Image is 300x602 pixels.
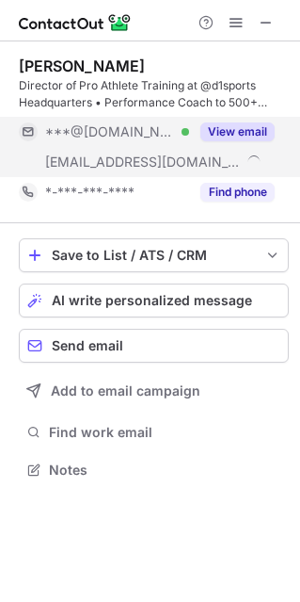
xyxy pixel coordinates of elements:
span: Send email [52,338,123,353]
span: ***@[DOMAIN_NAME] [45,123,175,140]
button: save-profile-one-click [19,238,289,272]
button: Find work email [19,419,289,446]
div: [PERSON_NAME] [19,57,145,75]
button: Notes [19,457,289,483]
span: Find work email [49,424,281,441]
img: ContactOut v5.3.10 [19,11,132,34]
span: Notes [49,462,281,479]
span: [EMAIL_ADDRESS][DOMAIN_NAME] [45,154,241,171]
div: Save to List / ATS / CRM [52,248,256,263]
button: Reveal Button [200,122,275,141]
button: Add to email campaign [19,374,289,408]
span: AI write personalized message [52,293,252,308]
button: Send email [19,329,289,363]
span: Add to email campaign [51,383,200,399]
div: Director of Pro Athlete Training at @d1sports Headquarters • Performance Coach to 500+ @NBA, @NFL... [19,77,289,111]
button: Reveal Button [200,183,275,202]
button: AI write personalized message [19,284,289,317]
